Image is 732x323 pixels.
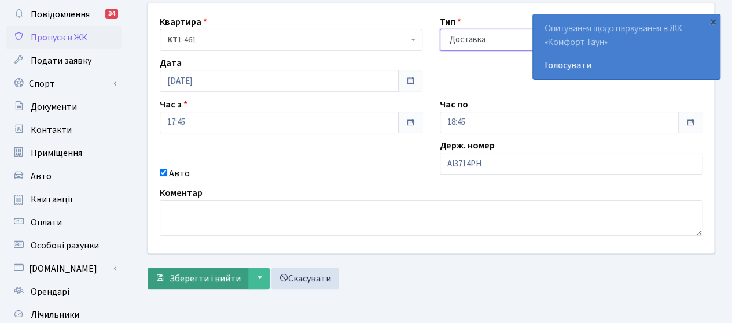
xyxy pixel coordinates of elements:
[533,14,720,79] div: Опитування щодо паркування в ЖК «Комфорт Таун»
[6,142,122,165] a: Приміщення
[148,268,248,289] button: Зберегти і вийти
[160,98,187,112] label: Час з
[31,216,62,229] span: Оплати
[31,170,52,183] span: Авто
[160,186,203,200] label: Коментар
[31,124,72,136] span: Контакти
[31,239,99,252] span: Особові рахунки
[167,34,178,46] b: КТ
[6,234,122,257] a: Особові рахунки
[31,309,79,321] span: Лічильники
[6,188,122,211] a: Квитанції
[31,101,77,113] span: Документи
[160,56,182,70] label: Дата
[170,272,241,285] span: Зберегти і вийти
[6,72,122,95] a: Спорт
[440,15,461,29] label: Тип
[31,147,82,159] span: Приміщення
[6,26,122,49] a: Пропуск в ЖК
[160,15,207,29] label: Квартира
[31,193,73,206] span: Квитанції
[31,31,87,44] span: Пропуск в ЖК
[31,285,69,298] span: Орендарі
[6,165,122,188] a: Авто
[6,95,122,118] a: Документи
[271,268,339,289] a: Скасувати
[160,29,422,51] span: <b>КТ</b>&nbsp;&nbsp;&nbsp;&nbsp;1-461
[707,16,719,27] div: ×
[105,9,118,19] div: 34
[6,118,122,142] a: Контакти
[440,153,702,175] input: AA0001AA
[167,34,408,46] span: <b>КТ</b>&nbsp;&nbsp;&nbsp;&nbsp;1-461
[6,49,122,72] a: Подати заявку
[31,8,90,21] span: Повідомлення
[6,211,122,234] a: Оплати
[6,257,122,280] a: [DOMAIN_NAME]
[6,280,122,303] a: Орендарі
[31,54,91,67] span: Подати заявку
[6,3,122,26] a: Повідомлення34
[440,98,468,112] label: Час по
[169,166,190,180] label: Авто
[545,58,708,72] a: Голосувати
[440,139,495,153] label: Держ. номер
